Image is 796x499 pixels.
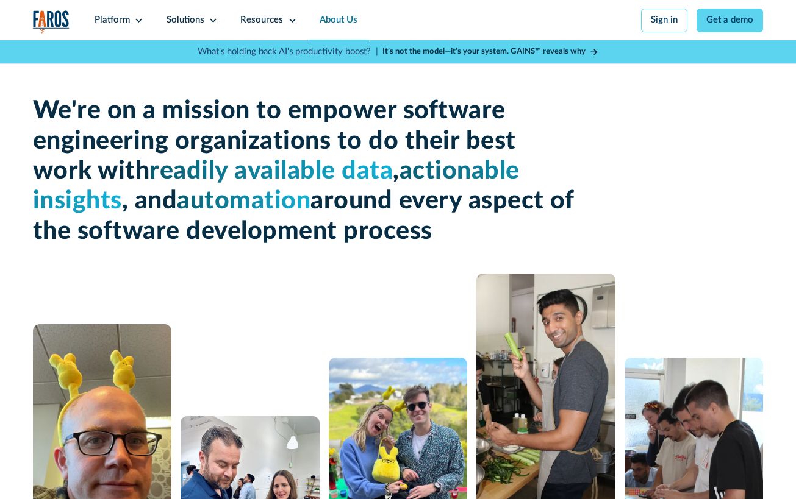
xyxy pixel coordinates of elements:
strong: It’s not the model—it’s your system. GAINS™ reveals why [382,47,586,55]
img: Logo of the analytics and reporting company Faros. [33,10,70,34]
span: automation [177,188,310,213]
div: Solutions [167,13,204,27]
div: Platform [95,13,130,27]
span: readily available data [149,158,393,183]
a: Get a demo [697,9,763,32]
a: home [33,10,70,34]
p: What's holding back AI's productivity boost? | [198,45,378,58]
a: It’s not the model—it’s your system. GAINS™ reveals why [382,46,598,58]
a: Sign in [641,9,687,32]
h1: We're on a mission to empower software engineering organizations to do their best work with , , a... [33,96,581,246]
div: Resources [240,13,283,27]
